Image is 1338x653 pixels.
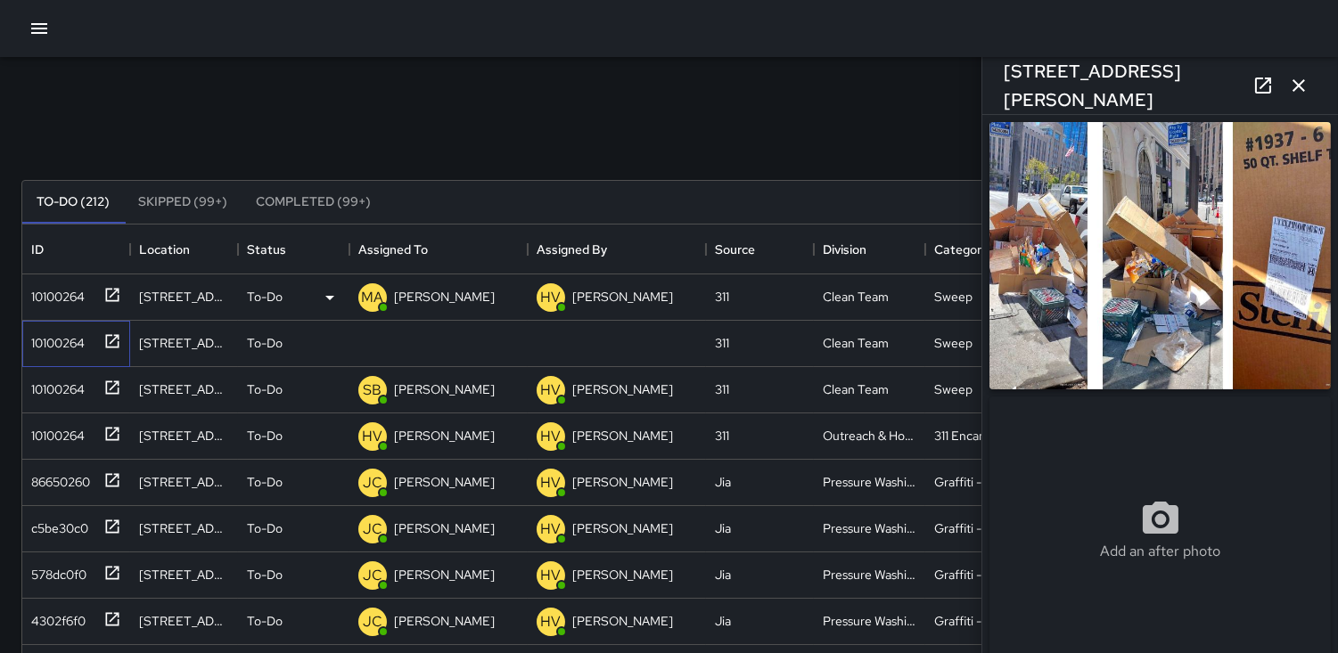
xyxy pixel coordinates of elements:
div: Assigned To [349,224,528,274]
p: HV [541,287,562,308]
p: [PERSON_NAME] [572,612,673,630]
div: Category [934,224,988,274]
div: 130 8th Street [139,380,229,398]
div: Graffiti - Public [934,473,1018,491]
div: c5be30c0 [24,512,88,537]
div: 517 Natoma Street [139,612,229,630]
div: 454 Natoma Street [139,473,229,491]
p: [PERSON_NAME] [572,566,673,584]
p: [PERSON_NAME] [572,473,673,491]
p: HV [541,380,562,401]
div: Outreach & Hospitality [823,427,916,445]
div: 10100264 [24,281,85,306]
div: Source [715,224,755,274]
div: Source [706,224,814,274]
p: [PERSON_NAME] [572,288,673,306]
div: Sweep [934,380,973,398]
p: To-Do [247,612,283,630]
div: Pressure Washing [823,519,916,537]
p: [PERSON_NAME] [394,288,495,306]
p: [PERSON_NAME] [394,566,495,584]
div: Graffiti - Public [934,612,1018,630]
div: Jia [715,473,731,491]
p: To-Do [247,427,283,445]
p: To-Do [247,288,283,306]
p: To-Do [247,519,283,537]
p: To-Do [247,334,283,352]
div: Location [139,224,190,274]
p: [PERSON_NAME] [394,427,495,445]
div: 86650260 [24,466,90,491]
p: To-Do [247,566,283,584]
div: 4302f6f0 [24,605,86,630]
p: HV [541,611,562,633]
button: To-Do (212) [22,181,124,224]
div: ID [22,224,130,274]
div: 311 [715,288,729,306]
div: 64a Harriet Street [139,427,229,445]
p: [PERSON_NAME] [572,427,673,445]
p: SB [364,380,382,401]
p: [PERSON_NAME] [394,612,495,630]
div: Assigned By [537,224,607,274]
button: Completed (99+) [242,181,385,224]
div: ID [31,224,44,274]
div: Clean Team [823,380,889,398]
p: [PERSON_NAME] [572,380,673,398]
p: HV [541,518,562,540]
p: [PERSON_NAME] [394,473,495,491]
div: Pressure Washing [823,473,916,491]
p: [PERSON_NAME] [572,519,673,537]
div: Graffiti - Public [934,519,1018,537]
div: 311 Encampments [934,427,1028,445]
div: Pressure Washing [823,566,916,584]
div: Clean Team [823,288,889,306]
div: Sweep [934,334,973,352]
div: 14 Larkin Street [139,334,229,352]
div: Assigned To [358,224,428,274]
div: 311 [715,427,729,445]
p: JC [363,518,382,540]
div: 311 [715,334,729,352]
div: Sweep [934,288,973,306]
p: HV [541,472,562,494]
p: [PERSON_NAME] [394,380,495,398]
div: Division [823,224,866,274]
div: Jia [715,566,731,584]
div: Pressure Washing [823,612,916,630]
p: HV [363,426,383,447]
p: JC [363,611,382,633]
p: [PERSON_NAME] [394,519,495,537]
div: Status [247,224,286,274]
div: Jia [715,612,731,630]
div: 479 Natoma Street [139,519,229,537]
p: HV [541,426,562,447]
div: 10100264 [24,327,85,352]
div: Assigned By [528,224,706,274]
button: Skipped (99+) [124,181,242,224]
p: To-Do [247,473,283,491]
div: 991 Market Street [139,288,229,306]
div: Status [238,224,349,274]
div: Location [130,224,238,274]
div: Division [814,224,925,274]
div: 10100264 [24,420,85,445]
p: JC [363,472,382,494]
div: 10100264 [24,373,85,398]
div: 578dc0f0 [24,559,86,584]
div: 508 Natoma Street [139,566,229,584]
p: JC [363,565,382,586]
div: Jia [715,519,731,537]
div: Graffiti - Public [934,566,1018,584]
p: To-Do [247,380,283,398]
div: 311 [715,380,729,398]
p: MA [362,287,384,308]
p: HV [541,565,562,586]
div: Clean Team [823,334,889,352]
